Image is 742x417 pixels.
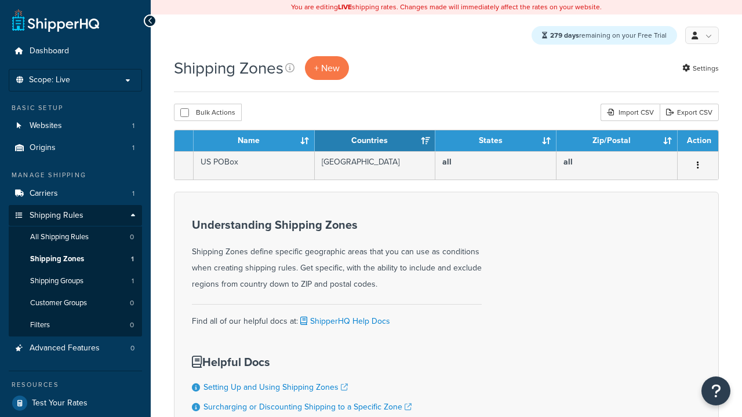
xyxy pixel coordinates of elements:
div: Find all of our helpful docs at: [192,304,482,330]
a: Customer Groups 0 [9,292,142,314]
li: Websites [9,115,142,137]
span: 0 [130,320,134,330]
a: Websites 1 [9,115,142,137]
span: All Shipping Rules [30,232,89,242]
span: 0 [130,298,134,308]
a: Advanced Features 0 [9,338,142,359]
span: Origins [30,143,56,153]
li: Customer Groups [9,292,142,314]
a: All Shipping Rules 0 [9,226,142,248]
span: 1 [132,276,134,286]
b: LIVE [338,2,352,12]
span: 1 [131,254,134,264]
a: Test Your Rates [9,393,142,414]
span: 1 [132,143,134,153]
span: Shipping Groups [30,276,83,286]
span: Websites [30,121,62,131]
span: Carriers [30,189,58,199]
span: Advanced Features [30,343,100,353]
th: Zip/Postal: activate to sort column ascending [556,130,678,151]
li: Origins [9,137,142,159]
a: Carriers 1 [9,183,142,204]
span: Customer Groups [30,298,87,308]
li: Shipping Groups [9,270,142,292]
span: 1 [132,121,134,131]
a: Origins 1 [9,137,142,159]
div: Import CSV [601,104,660,121]
th: Countries: activate to sort column ascending [315,130,436,151]
th: Name: activate to sort column ascending [194,130,315,151]
td: US POBox [194,151,315,180]
a: Shipping Zones 1 [9,248,142,270]
span: Test Your Rates [32,398,88,408]
h3: Helpful Docs [192,356,412,368]
th: Action [678,130,718,151]
span: Shipping Rules [30,211,83,221]
span: Filters [30,320,50,330]
li: Advanced Features [9,338,142,359]
a: Surcharging or Discounting Shipping to a Specific Zone [203,401,412,413]
span: Scope: Live [29,75,70,85]
span: + New [314,61,340,75]
span: 1 [132,189,134,199]
td: [GEOGRAPHIC_DATA] [315,151,436,180]
li: Filters [9,314,142,336]
th: States: activate to sort column ascending [435,130,556,151]
button: Bulk Actions [174,104,242,121]
div: Basic Setup [9,103,142,113]
a: Shipping Rules [9,205,142,226]
b: all [563,156,573,168]
li: Shipping Rules [9,205,142,337]
li: Shipping Zones [9,248,142,270]
a: Settings [682,60,719,76]
div: Resources [9,380,142,390]
h1: Shipping Zones [174,57,283,79]
a: Setting Up and Using Shipping Zones [203,381,348,393]
a: Filters 0 [9,314,142,336]
h3: Understanding Shipping Zones [192,218,482,231]
a: + New [305,56,349,80]
li: All Shipping Rules [9,226,142,248]
div: Manage Shipping [9,170,142,180]
li: Carriers [9,183,142,204]
b: all [442,156,452,168]
a: Export CSV [660,104,719,121]
span: 0 [130,343,134,353]
span: Dashboard [30,46,69,56]
a: Shipping Groups 1 [9,270,142,292]
span: 0 [130,232,134,242]
div: remaining on your Free Trial [532,26,677,45]
a: ShipperHQ Help Docs [298,315,390,327]
span: Shipping Zones [30,254,84,264]
strong: 279 days [550,30,579,41]
a: ShipperHQ Home [12,9,99,32]
div: Shipping Zones define specific geographic areas that you can use as conditions when creating ship... [192,218,482,292]
a: Dashboard [9,41,142,62]
button: Open Resource Center [701,376,730,405]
